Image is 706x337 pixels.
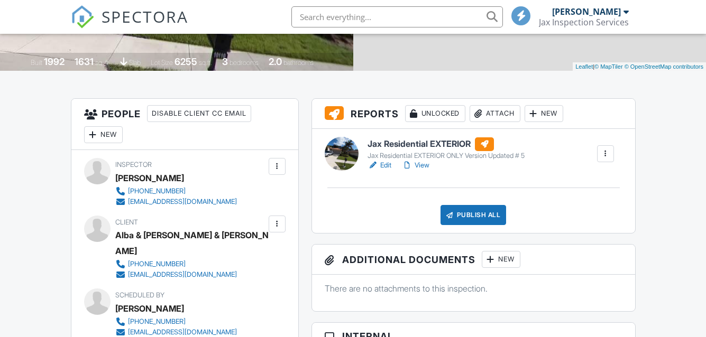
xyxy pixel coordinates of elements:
a: Edit [368,160,391,171]
span: Lot Size [151,59,173,67]
h3: People [71,99,298,150]
div: | [573,62,706,71]
div: 6255 [175,56,197,67]
a: [PHONE_NUMBER] [115,259,266,269]
a: [PHONE_NUMBER] [115,316,237,327]
span: bathrooms [283,59,314,67]
span: sq. ft. [95,59,110,67]
span: Scheduled By [115,291,164,299]
img: The Best Home Inspection Software - Spectora [71,5,94,29]
a: [PHONE_NUMBER] [115,186,237,196]
a: Leaflet [575,63,593,70]
span: Client [115,218,138,226]
a: View [402,160,429,171]
div: Jax Residential EXTERIOR ONLY Version Updated # 5 [368,152,525,160]
div: 1992 [44,56,65,67]
a: Jax Residential EXTERIOR Jax Residential EXTERIOR ONLY Version Updated # 5 [368,137,525,161]
div: [PERSON_NAME] [115,170,184,186]
span: Built [31,59,42,67]
div: Unlocked [405,105,465,122]
h3: Additional Documents [312,245,635,275]
div: Disable Client CC Email [147,105,251,122]
span: Inspector [115,161,152,168]
div: Publish All [441,205,507,225]
div: [PERSON_NAME] [552,6,621,17]
span: sq.ft. [199,59,212,67]
input: Search everything... [291,6,503,27]
div: New [525,105,563,122]
a: [EMAIL_ADDRESS][DOMAIN_NAME] [115,269,266,280]
div: [PERSON_NAME] [115,301,184,316]
a: © OpenStreetMap contributors [625,63,703,70]
div: Attach [470,105,520,122]
a: SPECTORA [71,14,188,36]
div: New [84,126,123,143]
div: 1631 [75,56,94,67]
div: Alba & [PERSON_NAME] & [PERSON_NAME] [115,227,274,259]
span: SPECTORA [102,5,188,27]
span: slab [129,59,141,67]
div: Jax Inspection Services [539,17,629,27]
div: [EMAIL_ADDRESS][DOMAIN_NAME] [128,270,237,279]
div: 2.0 [269,56,282,67]
h3: Reports [312,99,635,129]
span: bedrooms [230,59,259,67]
div: [EMAIL_ADDRESS][DOMAIN_NAME] [128,328,237,336]
p: There are no attachments to this inspection. [325,283,622,294]
div: New [482,251,520,268]
h6: Jax Residential EXTERIOR [368,137,525,151]
div: 3 [222,56,228,67]
div: [PHONE_NUMBER] [128,317,186,326]
div: [EMAIL_ADDRESS][DOMAIN_NAME] [128,198,237,206]
a: © MapTiler [594,63,623,70]
div: [PHONE_NUMBER] [128,187,186,195]
div: [PHONE_NUMBER] [128,260,186,268]
a: [EMAIL_ADDRESS][DOMAIN_NAME] [115,196,237,207]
